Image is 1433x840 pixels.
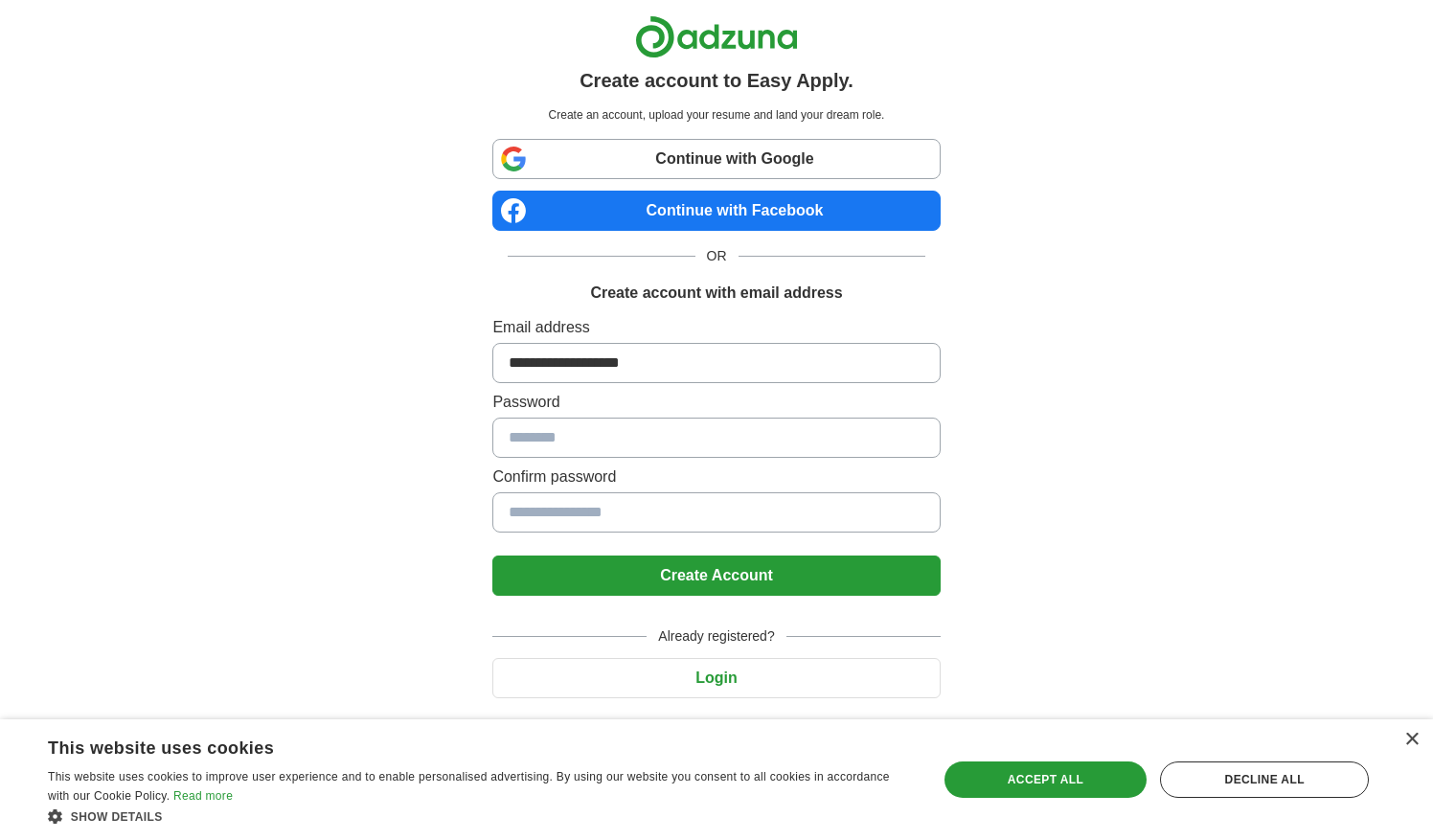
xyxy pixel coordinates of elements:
[492,191,940,231] a: Continue with Facebook
[496,106,936,124] p: Create an account, upload your resume and land your dream role.
[580,66,853,95] h1: Create account to Easy Apply.
[48,731,863,760] div: This website uses cookies
[492,465,940,488] label: Confirm password
[635,15,798,58] img: Adzuna logo
[1160,761,1369,798] div: Decline all
[492,670,940,686] a: Login
[492,391,940,414] label: Password
[71,810,163,824] span: Show details
[944,761,1148,798] div: Accept all
[492,316,940,339] label: Email address
[1404,733,1419,747] div: Close
[492,139,940,179] a: Continue with Google
[647,626,785,647] span: Already registered?
[48,770,890,803] span: This website uses cookies to improve user experience and to enable personalised advertising. By u...
[48,806,911,826] div: Show details
[173,789,233,803] a: Read more, opens a new window
[590,282,842,305] h1: Create account with email address
[492,658,940,698] button: Login
[695,246,739,266] span: OR
[492,556,940,596] button: Create Account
